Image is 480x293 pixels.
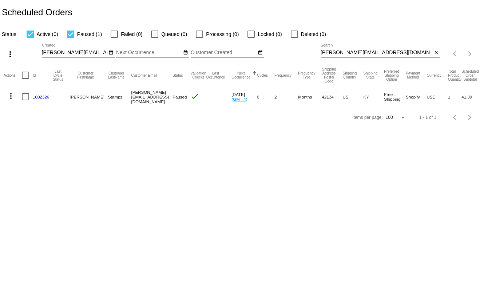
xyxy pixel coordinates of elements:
[322,67,336,83] button: Change sorting for ShippingPostcode
[33,95,49,99] a: 1002326
[116,50,182,56] input: Next Occurrence
[406,86,427,107] mat-cell: Shopify
[121,30,142,39] span: Failed (0)
[183,50,188,56] mat-icon: date_range
[2,7,72,17] h2: Scheduled Orders
[190,64,206,86] mat-header-cell: Validation Checks
[258,50,263,56] mat-icon: date_range
[161,30,187,39] span: Queued (0)
[191,50,256,56] input: Customer Created
[37,30,58,39] span: Active (0)
[363,86,384,107] mat-cell: KY
[386,115,393,120] span: 100
[427,73,441,77] button: Change sorting for CurrencyIso
[206,30,239,39] span: Processing (0)
[434,50,439,56] mat-icon: close
[384,69,399,81] button: Change sorting for PreferredShippingOption
[108,71,125,79] button: Change sorting for CustomerLastName
[427,86,448,107] mat-cell: USD
[461,69,479,81] button: Change sorting for Subtotal
[448,110,463,125] button: Previous page
[352,115,382,120] div: Items per page:
[448,47,463,61] button: Previous page
[363,71,377,79] button: Change sorting for ShippingState
[108,86,131,107] mat-cell: Stamps
[321,50,433,56] input: Search
[448,64,461,86] mat-header-cell: Total Product Quantity
[231,97,247,101] a: (GMT-4)
[274,86,298,107] mat-cell: 2
[384,86,406,107] mat-cell: Free Shipping
[42,50,107,56] input: Created
[301,30,326,39] span: Deleted (0)
[2,31,18,37] span: Status:
[298,71,315,79] button: Change sorting for FrequencyType
[419,115,436,120] div: 1 - 1 of 1
[257,73,268,77] button: Change sorting for Cycles
[190,92,199,101] mat-icon: check
[33,73,36,77] button: Change sorting for Id
[406,71,420,79] button: Change sorting for PaymentMethod.Type
[257,86,274,107] mat-cell: 0
[463,110,477,125] button: Next page
[4,64,22,86] mat-header-cell: Actions
[342,86,363,107] mat-cell: US
[274,73,291,77] button: Change sorting for Frequency
[108,50,114,56] mat-icon: date_range
[298,86,322,107] mat-cell: Months
[131,86,172,107] mat-cell: [PERSON_NAME][EMAIL_ADDRESS][DOMAIN_NAME]
[70,71,101,79] button: Change sorting for CustomerFirstName
[342,71,357,79] button: Change sorting for ShippingCountry
[206,71,225,79] button: Change sorting for LastOccurrenceUtc
[258,30,282,39] span: Locked (0)
[131,73,157,77] button: Change sorting for CustomerEmail
[53,69,63,81] button: Change sorting for LastProcessingCycleId
[77,30,102,39] span: Paused (1)
[172,95,187,99] span: Paused
[172,73,183,77] button: Change sorting for Status
[448,86,461,107] mat-cell: 1
[433,49,440,57] button: Clear
[231,86,257,107] mat-cell: [DATE]
[463,47,477,61] button: Next page
[6,50,15,59] mat-icon: more_vert
[322,86,343,107] mat-cell: 42134
[7,92,15,100] mat-icon: more_vert
[231,71,250,79] button: Change sorting for NextOccurrenceUtc
[386,115,406,120] mat-select: Items per page:
[70,86,108,107] mat-cell: [PERSON_NAME]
